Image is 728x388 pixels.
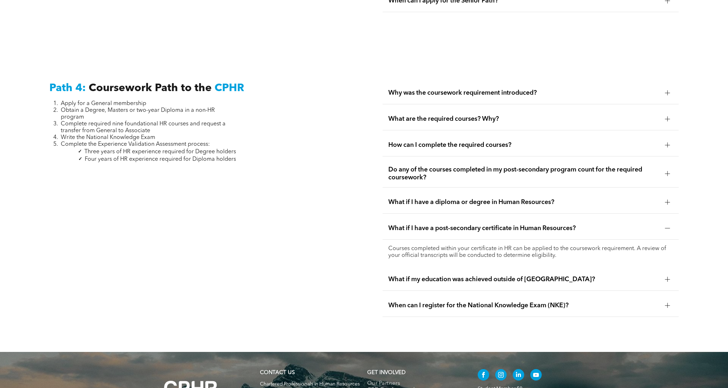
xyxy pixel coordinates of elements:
a: youtube [530,369,542,382]
span: Path 4: [49,83,86,94]
span: Why was the coursework requirement introduced? [388,89,659,97]
span: What if my education was achieved outside of [GEOGRAPHIC_DATA]? [388,275,659,283]
a: linkedin [513,369,524,382]
span: CPHR [215,83,244,94]
a: Our Partners [367,380,463,387]
span: GET INVOLVED [367,370,405,375]
span: Write the National Knowledge Exam [61,135,155,140]
span: How can I complete the required courses? [388,141,659,149]
span: Coursework Path to the [89,83,212,94]
span: Complete required nine foundational HR courses and request a transfer from General to Associate [61,121,226,134]
span: What if I have a post-secondary certificate in Human Resources? [388,224,659,232]
span: Four years of HR experience required for Diploma holders [85,156,236,162]
span: Do any of the courses completed in my post-secondary program count for the required coursework? [388,166,659,181]
span: Obtain a Degree, Masters or two-year Diploma in a non-HR program [61,108,215,120]
p: Courses completed within your certificate in HR can be applied to the coursework requirement. A r... [388,245,673,259]
span: Three years of HR experience required for Degree holders [84,149,236,155]
span: Apply for a General membership [61,101,146,106]
span: When can I register for the National Knowledge Exam (NKE)? [388,302,659,309]
a: CONTACT US [260,370,295,375]
span: What if I have a diploma or degree in Human Resources? [388,198,659,206]
a: facebook [478,369,489,382]
span: Complete the Experience Validation Assessment process: [61,141,210,147]
a: instagram [495,369,507,382]
span: What are the required courses? Why? [388,115,659,123]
